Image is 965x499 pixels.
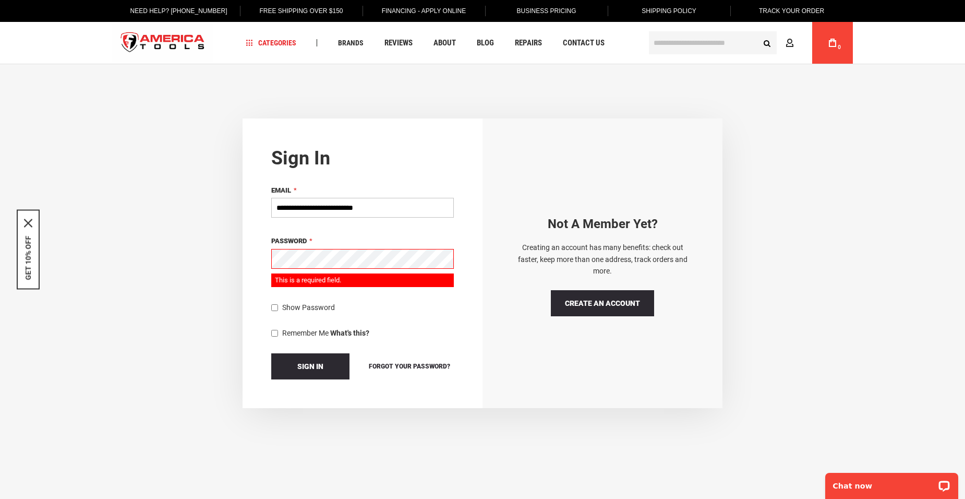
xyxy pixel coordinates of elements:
[246,39,296,46] span: Categories
[823,22,842,64] a: 0
[437,252,449,264] keeper-lock: Open Keeper Popup
[642,7,696,15] span: Shipping Policy
[369,363,450,370] span: Forgot Your Password?
[384,39,413,47] span: Reviews
[24,219,32,228] svg: close icon
[271,274,454,288] div: This is a required field.
[548,217,658,231] strong: Not a Member yet?
[112,23,213,63] img: America Tools
[271,353,349,379] button: Sign In
[510,36,547,50] a: Repairs
[757,33,777,53] button: Search
[112,23,213,63] a: store logo
[330,329,369,337] strong: What's this?
[365,361,454,372] a: Forgot Your Password?
[551,290,654,316] a: Create an Account
[271,186,291,194] span: Email
[338,39,364,46] span: Brands
[24,219,32,228] button: Close
[433,39,456,47] span: About
[282,329,329,337] span: Remember Me
[472,36,499,50] a: Blog
[838,44,841,50] span: 0
[282,303,335,312] span: Show Password
[242,36,301,50] a: Categories
[380,36,417,50] a: Reviews
[558,36,609,50] a: Contact Us
[511,242,694,277] p: Creating an account has many benefits: check out faster, keep more than one address, track orders...
[565,299,640,307] span: Create an Account
[297,362,323,371] span: Sign In
[429,36,461,50] a: About
[477,39,494,47] span: Blog
[818,466,965,499] iframe: LiveChat chat widget
[563,39,605,47] span: Contact Us
[515,39,542,47] span: Repairs
[333,36,368,50] a: Brands
[271,147,330,169] strong: Sign in
[24,236,32,280] button: GET 10% OFF
[271,237,307,245] span: Password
